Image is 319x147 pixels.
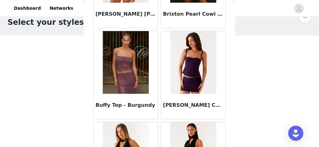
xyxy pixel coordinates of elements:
[103,31,148,94] img: Buffy Top - Burgundy
[296,3,302,14] div: avatar
[8,17,87,28] h1: Select your styles!
[163,101,223,109] h3: [PERSON_NAME] Corset Top - Plum
[96,101,156,109] h3: Buffy Top - Burgundy
[46,1,77,15] a: Networks
[170,31,216,94] img: Campbell Corset Top - Plum
[96,10,156,18] h3: [PERSON_NAME] [PERSON_NAME] Top - White
[10,1,44,15] a: Dashboard
[288,126,303,141] div: Open Intercom Messenger
[163,10,223,18] h3: Brixton Pearl Cowl Neck Halter Top - Pearl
